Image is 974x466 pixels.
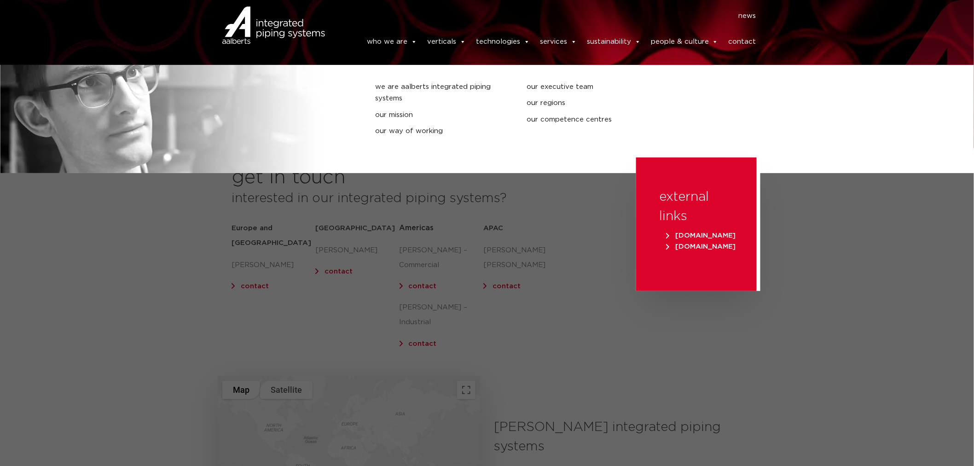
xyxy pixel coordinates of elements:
a: contact [493,283,521,290]
button: Show satellite imagery [260,381,313,399]
a: our way of working [375,125,513,137]
span: [DOMAIN_NAME] [666,232,736,239]
h5: [GEOGRAPHIC_DATA] [315,221,399,236]
button: Show street map [222,381,260,399]
button: Toggle fullscreen view [457,381,475,399]
span: [DOMAIN_NAME] [666,243,736,250]
a: [DOMAIN_NAME] [664,232,738,239]
a: services [540,33,577,51]
p: [PERSON_NAME] [PERSON_NAME] [483,243,567,273]
a: people & culture [651,33,719,51]
a: technologies [476,33,530,51]
strong: Europe and [GEOGRAPHIC_DATA] [232,225,311,246]
span: Americas [400,224,434,232]
a: sustainability [587,33,641,51]
a: news [739,9,756,23]
a: who we are [367,33,417,51]
a: contact [325,268,353,275]
a: contact [409,340,437,347]
h5: APAC [483,221,567,236]
p: [PERSON_NAME] – Commercial [400,243,483,273]
a: our regions [527,97,664,109]
h3: interested in our integrated piping systems? [232,189,613,208]
h3: [PERSON_NAME] integrated piping systems [494,418,749,456]
a: contact [729,33,756,51]
a: [DOMAIN_NAME] [664,243,738,250]
h2: get in touch [232,167,346,189]
p: [PERSON_NAME] [232,258,315,273]
a: our executive team [527,81,664,93]
h3: external links [659,187,734,226]
a: verticals [427,33,466,51]
a: our competence centres [527,114,664,126]
a: we are Aalberts integrated piping systems [375,81,513,105]
p: [PERSON_NAME] – Industrial [400,300,483,330]
a: contact [241,283,269,290]
nav: Menu [338,9,756,23]
a: our mission [375,109,513,121]
a: contact [409,283,437,290]
p: [PERSON_NAME] [315,243,399,258]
